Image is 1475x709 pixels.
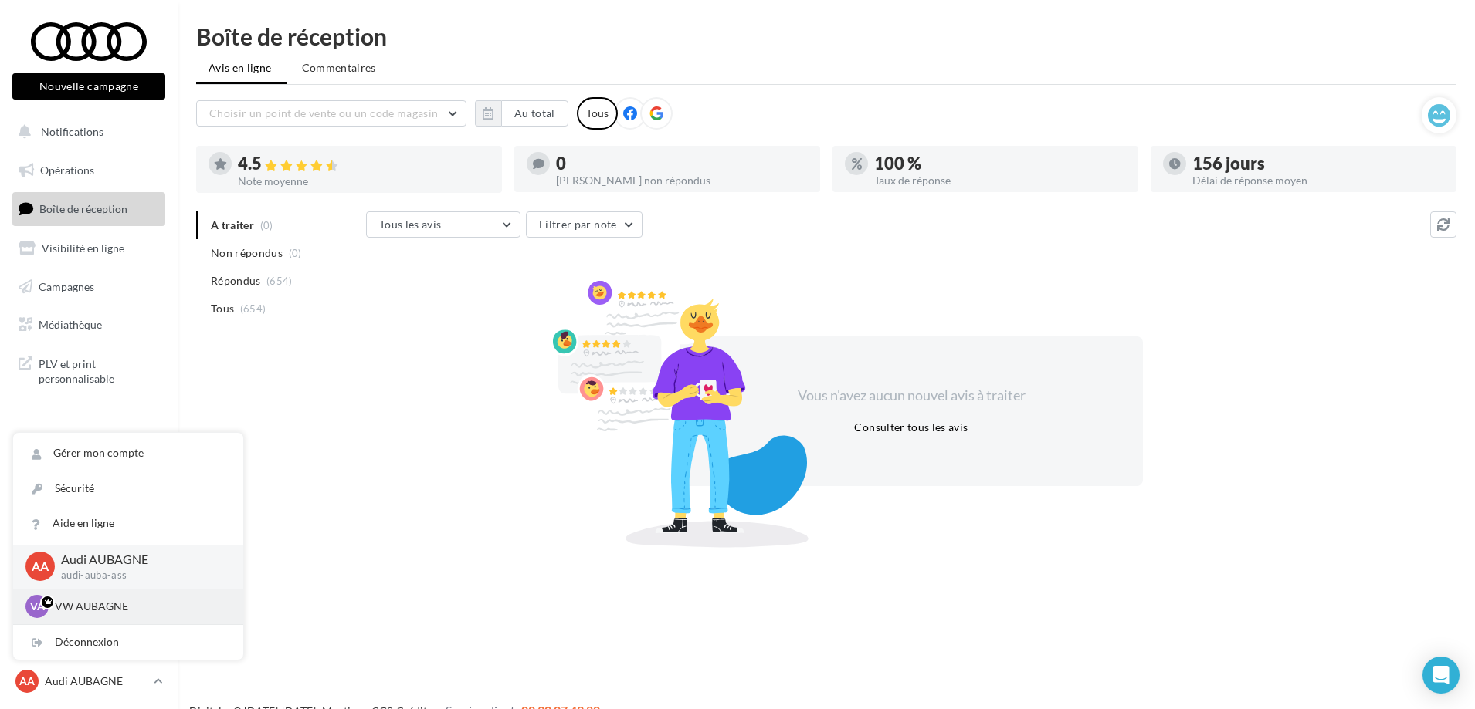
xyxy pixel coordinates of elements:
[577,97,618,130] div: Tous
[556,155,808,172] div: 0
[30,599,45,614] span: VA
[9,271,168,303] a: Campagnes
[32,558,49,576] span: AA
[289,247,302,259] span: (0)
[39,353,159,387] span: PLV et print personnalisable
[40,164,94,177] span: Opérations
[61,569,219,582] p: audi-auba-ass
[13,471,243,506] a: Sécurité
[240,302,266,315] span: (654)
[526,211,643,238] button: Filtrer par note
[39,202,127,215] span: Boîte de réception
[9,116,162,148] button: Notifications
[1192,155,1444,172] div: 156 jours
[55,599,225,614] p: VW AUBAGNE
[874,155,1126,172] div: 100 %
[12,667,165,696] a: AA Audi AUBAGNE
[501,100,568,127] button: Au total
[42,241,124,255] span: Visibilité en ligne
[475,100,568,127] button: Au total
[19,674,35,689] span: AA
[9,192,168,225] a: Boîte de réception
[874,175,1126,186] div: Taux de réponse
[238,155,490,173] div: 4.5
[848,418,974,437] button: Consulter tous les avis
[266,275,293,287] span: (654)
[9,232,168,265] a: Visibilité en ligne
[39,279,94,292] span: Campagnes
[211,301,234,316] span: Tous
[238,176,490,187] div: Note moyenne
[379,218,442,231] span: Tous les avis
[211,273,261,289] span: Répondus
[211,245,283,261] span: Non répondus
[1192,175,1444,186] div: Délai de réponse moyen
[39,318,102,331] span: Médiathèque
[13,506,243,541] a: Aide en ligne
[9,347,168,393] a: PLV et print personnalisable
[12,73,165,100] button: Nouvelle campagne
[45,674,147,689] p: Audi AUBAGNE
[778,386,1044,406] div: Vous n'avez aucun nouvel avis à traiter
[196,100,466,127] button: Choisir un point de vente ou un code magasin
[1422,657,1460,694] div: Open Intercom Messenger
[302,60,376,76] span: Commentaires
[196,25,1456,48] div: Boîte de réception
[9,154,168,187] a: Opérations
[41,125,103,138] span: Notifications
[366,211,520,238] button: Tous les avis
[556,175,808,186] div: [PERSON_NAME] non répondus
[9,309,168,341] a: Médiathèque
[13,436,243,471] a: Gérer mon compte
[209,106,438,120] span: Choisir un point de vente ou un code magasin
[61,551,219,569] p: Audi AUBAGNE
[13,625,243,660] div: Déconnexion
